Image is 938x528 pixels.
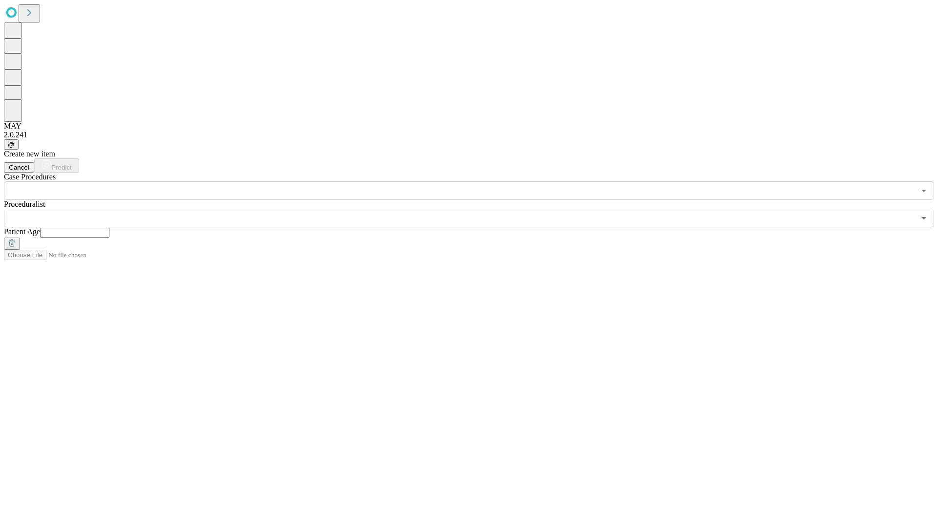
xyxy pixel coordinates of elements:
[4,139,19,150] button: @
[9,164,29,171] span: Cancel
[4,227,40,236] span: Patient Age
[4,162,34,173] button: Cancel
[34,158,79,173] button: Predict
[4,150,55,158] span: Create new item
[4,122,934,131] div: MAY
[4,131,934,139] div: 2.0.241
[51,164,71,171] span: Predict
[4,173,56,181] span: Scheduled Procedure
[4,200,45,208] span: Proceduralist
[917,211,931,225] button: Open
[917,184,931,198] button: Open
[8,141,15,148] span: @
